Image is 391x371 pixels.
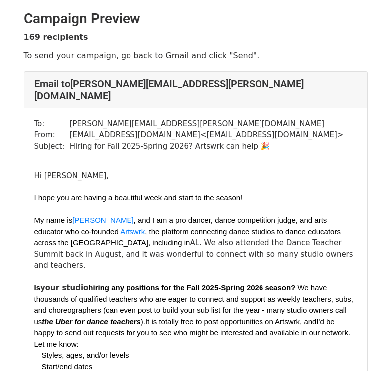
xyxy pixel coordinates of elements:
td: Subject: [34,141,70,152]
div: Hi [PERSON_NAME], [34,170,357,182]
strong: 169 recipients [24,32,88,42]
b: your studio [34,283,89,292]
span: Start/end dates [42,362,93,371]
td: [PERSON_NAME][EMAIL_ADDRESS][PERSON_NAME][DOMAIN_NAME] [70,118,344,130]
td: [EMAIL_ADDRESS][DOMAIN_NAME] < [EMAIL_ADDRESS][DOMAIN_NAME] > [70,129,344,141]
span: We have thousands of qualified teachers who are eager to connect and support as weekly teachers, ... [34,283,353,326]
h2: Campaign Preview [24,10,368,27]
div: AL. We also attended the Dance Teacher Summit back in August, and it was wonderful to connect wit... [34,215,357,271]
span: , the platform connecting dance studios to dance educators across the [GEOGRAPHIC_DATA], includin... [34,227,341,247]
span: I hope you are having a beautiful week and start to the season! [34,193,243,202]
span: Is [34,283,41,292]
td: Hiring for Fall 2025-Spring 2026? Artswrk can help 🎉 [70,141,344,152]
td: To: [34,118,70,130]
td: From: [34,129,70,141]
span: I'd be happy to send out requests for you to see who might be interested and available in our net... [34,317,351,348]
p: To send your campaign, go back to Gmail and click "Send". [24,50,368,61]
a: [PERSON_NAME] [72,216,133,224]
b: hiring any positions for the Fall 2025-Spring 2026 season? [88,283,295,292]
span: Styles, ages, and/or levels [42,351,129,359]
span: It is totally free to post opportunities on Artswrk, and [145,317,317,326]
span: My name is , and I am a pro dancer, dance competition judge, and arts educator who co-founded [34,216,327,236]
h4: Email to [PERSON_NAME][EMAIL_ADDRESS][PERSON_NAME][DOMAIN_NAME] [34,78,357,102]
a: Artswrk [120,227,145,236]
i: the Uber for dance teachers [42,317,140,326]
